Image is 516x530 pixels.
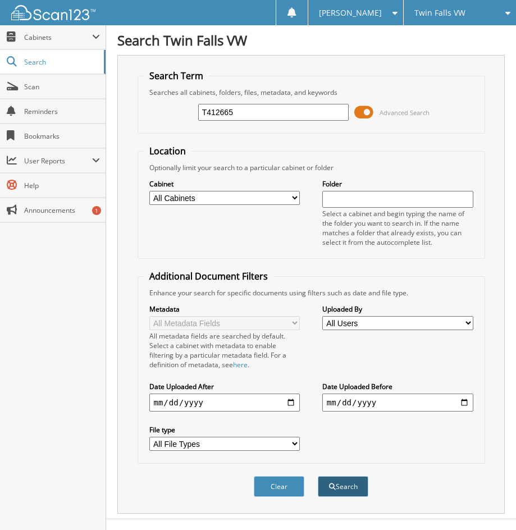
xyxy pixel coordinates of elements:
span: Search [24,57,98,67]
button: Search [318,476,368,497]
span: User Reports [24,156,92,166]
span: Help [24,181,100,190]
span: [PERSON_NAME] [319,10,382,16]
label: Date Uploaded Before [322,382,473,391]
span: Twin Falls VW [414,10,465,16]
div: All metadata fields are searched by default. Select a cabinet with metadata to enable filtering b... [149,331,300,369]
input: end [322,394,473,412]
h1: Search Twin Falls VW [117,31,505,49]
label: Folder [322,179,473,189]
button: Clear [254,476,304,497]
div: Enhance your search for specific documents using filters such as date and file type. [144,288,479,298]
div: 1 [92,206,101,215]
span: Reminders [24,107,100,116]
span: Announcements [24,205,100,215]
div: Searches all cabinets, folders, files, metadata, and keywords [144,88,479,97]
label: Cabinet [149,179,300,189]
span: Bookmarks [24,131,100,141]
label: Metadata [149,304,300,314]
legend: Additional Document Filters [144,270,273,282]
legend: Location [144,145,191,157]
label: Uploaded By [322,304,473,314]
label: Date Uploaded After [149,382,300,391]
a: here [233,360,248,369]
span: Scan [24,82,100,92]
label: File type [149,425,300,435]
img: scan123-logo-white.svg [11,5,95,20]
input: start [149,394,300,412]
span: Advanced Search [380,108,430,117]
div: Select a cabinet and begin typing the name of the folder you want to search in. If the name match... [322,209,473,247]
div: Optionally limit your search to a particular cabinet or folder [144,163,479,172]
span: Cabinets [24,33,92,42]
legend: Search Term [144,70,209,82]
